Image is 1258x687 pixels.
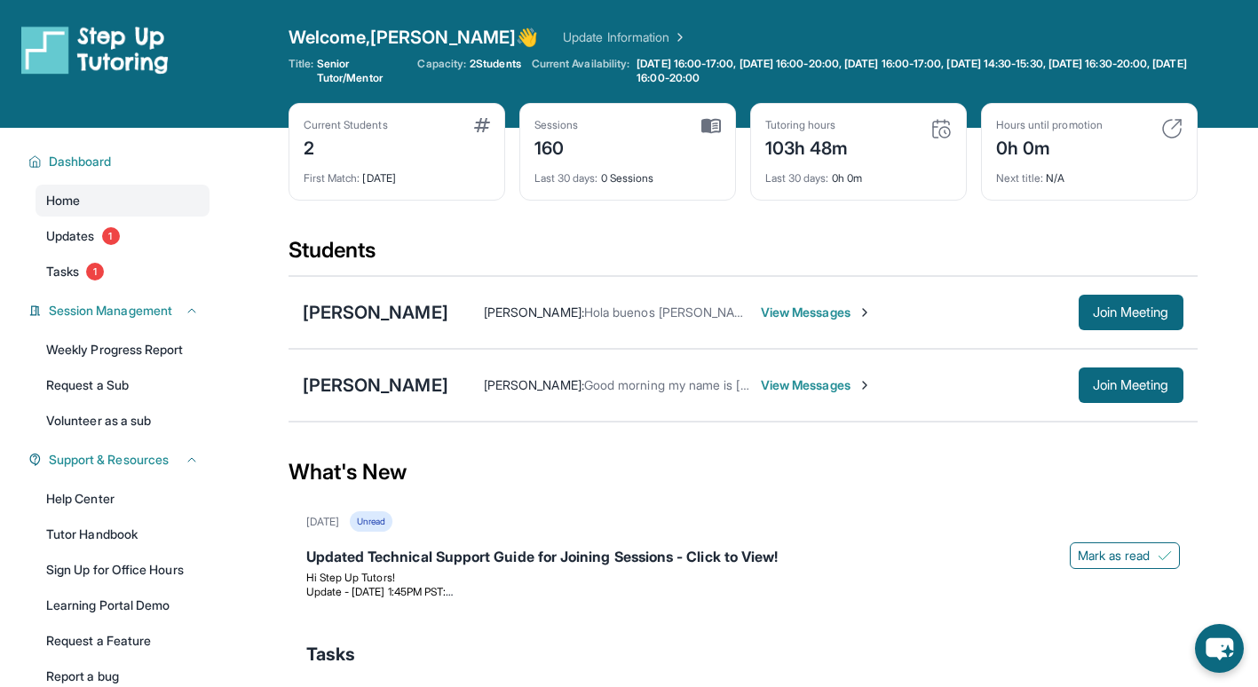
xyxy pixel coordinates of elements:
div: [DATE] [304,161,490,186]
span: Current Availability: [532,57,629,85]
a: Home [36,185,210,217]
span: First Match : [304,171,360,185]
div: [PERSON_NAME] [303,300,448,325]
span: Hi Step Up Tutors! [306,571,395,584]
button: chat-button [1195,624,1244,673]
img: Mark as read [1158,549,1172,563]
span: Mark as read [1078,547,1151,565]
div: Current Students [304,118,388,132]
div: Tutoring hours [765,118,849,132]
span: Last 30 days : [534,171,598,185]
a: [DATE] 16:00-17:00, [DATE] 16:00-20:00, [DATE] 16:00-17:00, [DATE] 14:30-15:30, [DATE] 16:30-20:0... [633,57,1197,85]
button: Support & Resources [42,451,199,469]
img: Chevron-Right [858,305,872,320]
a: Request a Feature [36,625,210,657]
span: [PERSON_NAME] : [484,377,584,392]
span: Title: [289,57,313,85]
span: 1 [102,227,120,245]
a: Learning Portal Demo [36,589,210,621]
span: Session Management [49,302,172,320]
span: [DATE] 16:00-17:00, [DATE] 16:00-20:00, [DATE] 16:00-17:00, [DATE] 14:30-15:30, [DATE] 16:30-20:0... [637,57,1193,85]
img: Chevron-Right [858,378,872,392]
img: card [1161,118,1183,139]
span: Join Meeting [1093,380,1169,391]
a: Weekly Progress Report [36,334,210,366]
img: card [701,118,721,134]
div: What's New [289,433,1198,511]
a: Tutor Handbook [36,518,210,550]
div: [DATE] [306,515,339,529]
div: 160 [534,132,579,161]
button: Session Management [42,302,199,320]
a: Volunteer as a sub [36,405,210,437]
img: card [474,118,490,132]
div: Sessions [534,118,579,132]
a: Tasks1 [36,256,210,288]
div: Students [289,236,1198,275]
div: 0 Sessions [534,161,721,186]
img: card [930,118,952,139]
span: Last 30 days : [765,171,829,185]
div: Unread [350,511,392,532]
a: Update Information [563,28,687,46]
div: Hours until promotion [996,118,1103,132]
span: Next title : [996,171,1044,185]
span: Tasks [306,642,355,667]
div: Updated Technical Support Guide for Joining Sessions - Click to View! [306,546,1180,571]
div: 0h 0m [996,132,1103,161]
button: Join Meeting [1079,295,1183,330]
span: Welcome, [PERSON_NAME] 👋 [289,25,539,50]
span: 2 Students [470,57,521,71]
span: Tasks [46,263,79,280]
span: 1 [86,263,104,280]
div: 103h 48m [765,132,849,161]
span: View Messages [761,376,872,394]
div: 2 [304,132,388,161]
span: Capacity: [417,57,466,71]
button: Dashboard [42,153,199,170]
span: [PERSON_NAME] : [484,304,584,320]
div: N/A [996,161,1183,186]
button: Mark as read [1070,542,1180,569]
a: Updates1 [36,220,210,252]
div: 0h 0m [765,161,952,186]
span: Home [46,192,80,209]
a: Request a Sub [36,369,210,401]
img: logo [21,25,169,75]
a: Sign Up for Office Hours [36,554,210,586]
span: Hola buenos [PERSON_NAME], soy [PERSON_NAME] mamá de [PERSON_NAME]. [584,304,1043,320]
span: Update - [DATE] 1:45PM PST: [306,585,454,598]
a: Help Center [36,483,210,515]
span: Support & Resources [49,451,169,469]
img: Chevron Right [669,28,687,46]
button: Join Meeting [1079,367,1183,403]
span: Updates [46,227,95,245]
span: Dashboard [49,153,112,170]
div: [PERSON_NAME] [303,373,448,398]
span: View Messages [761,304,872,321]
span: Join Meeting [1093,307,1169,318]
span: Senior Tutor/Mentor [317,57,407,85]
